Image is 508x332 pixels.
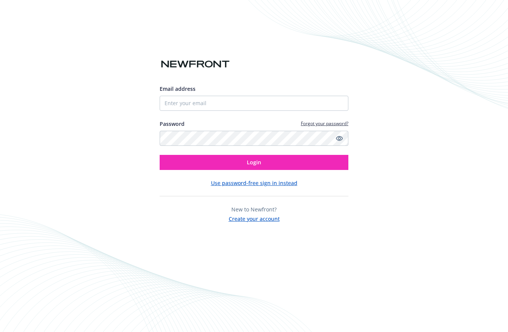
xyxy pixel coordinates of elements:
[229,213,280,223] button: Create your account
[247,159,261,166] span: Login
[160,58,231,71] img: Newfront logo
[231,206,277,213] span: New to Newfront?
[301,120,348,127] a: Forgot your password?
[160,120,185,128] label: Password
[211,179,297,187] button: Use password-free sign in instead
[160,155,348,170] button: Login
[160,85,196,92] span: Email address
[335,134,344,143] a: Show password
[160,96,348,111] input: Enter your email
[160,131,348,146] input: Enter your password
